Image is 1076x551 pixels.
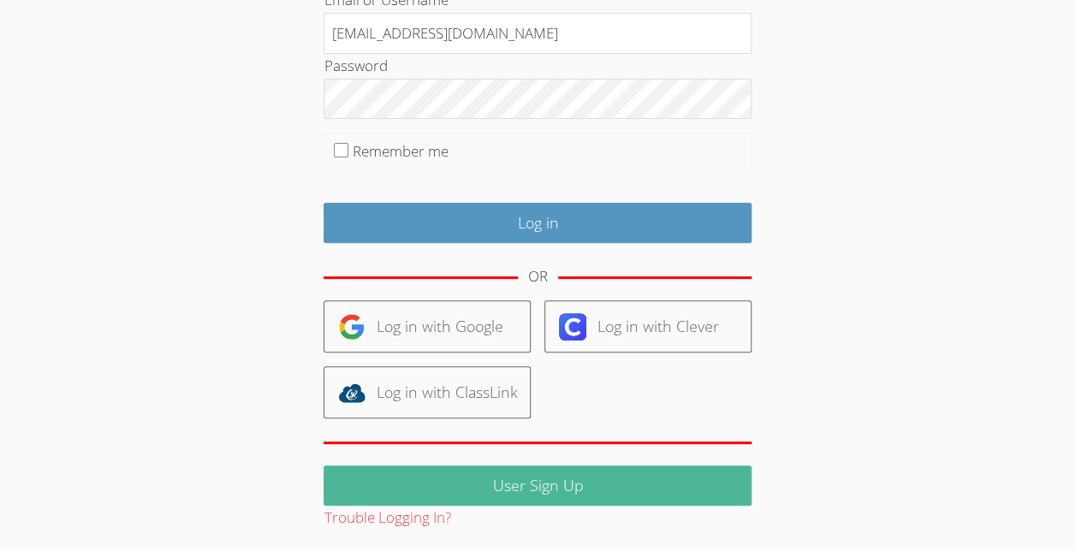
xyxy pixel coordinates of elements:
label: Remember me [353,141,449,161]
a: Log in with Clever [544,300,752,353]
a: Log in with ClassLink [324,366,531,418]
img: google-logo-50288ca7cdecda66e5e0955fdab243c47b7ad437acaf1139b6f446037453330a.svg [338,313,366,341]
div: OR [528,264,548,289]
label: Password [324,56,387,75]
button: Trouble Logging In? [324,506,450,530]
a: Log in with Google [324,300,531,353]
img: classlink-logo-d6bb404cc1216ec64c9a2012d9dc4662098be43eaf13dc465df04b49fa7ab582.svg [338,379,366,406]
img: clever-logo-6eab21bc6e7a338710f1a6ff85c0baf02591cd810cc4098c63d3a4b26e2feb20.svg [559,313,586,341]
input: Log in [324,203,752,243]
a: User Sign Up [324,465,752,506]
